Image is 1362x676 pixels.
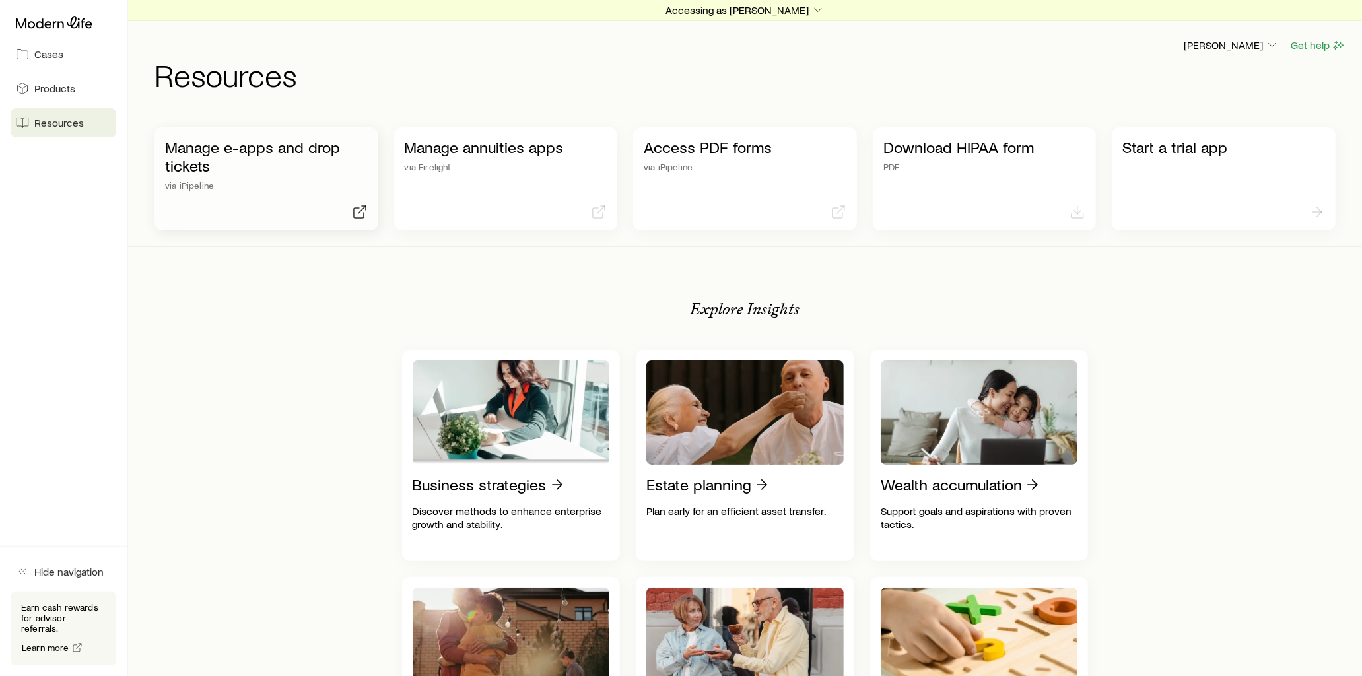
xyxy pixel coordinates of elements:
p: Earn cash rewards for advisor referrals. [21,602,106,634]
button: Get help [1290,38,1346,53]
p: Estate planning [646,475,751,494]
p: via Firelight [405,162,607,172]
p: Discover methods to enhance enterprise growth and stability. [413,504,610,531]
p: Manage annuities apps [405,138,607,156]
div: Earn cash rewards for advisor referrals.Learn more [11,591,116,665]
p: Download HIPAA form [883,138,1086,156]
h1: Resources [154,59,1346,90]
span: Cases [34,48,63,61]
span: Products [34,82,75,95]
p: Manage e-apps and drop tickets [165,138,368,175]
a: Estate planningPlan early for an efficient asset transfer. [636,350,854,561]
span: Hide navigation [34,565,104,578]
a: Resources [11,108,116,137]
p: Plan early for an efficient asset transfer. [646,504,844,518]
p: Support goals and aspirations with proven tactics. [881,504,1078,531]
a: Business strategiesDiscover methods to enhance enterprise growth and stability. [402,350,621,561]
button: Hide navigation [11,557,116,586]
a: Download HIPAA formPDF [873,127,1097,230]
p: Wealth accumulation [881,475,1022,494]
p: via iPipeline [165,180,368,191]
img: Estate planning [646,360,844,465]
button: [PERSON_NAME] [1183,38,1279,53]
a: Products [11,74,116,103]
p: Start a trial app [1122,138,1325,156]
p: Explore Insights [691,300,800,318]
a: Cases [11,40,116,69]
img: Business strategies [413,360,610,465]
p: via iPipeline [644,162,846,172]
p: Business strategies [413,475,547,494]
p: [PERSON_NAME] [1184,38,1279,51]
span: Learn more [22,643,69,652]
p: Access PDF forms [644,138,846,156]
a: Wealth accumulationSupport goals and aspirations with proven tactics. [870,350,1089,561]
img: Wealth accumulation [881,360,1078,465]
p: PDF [883,162,1086,172]
span: Resources [34,116,84,129]
p: Accessing as [PERSON_NAME] [665,3,825,17]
